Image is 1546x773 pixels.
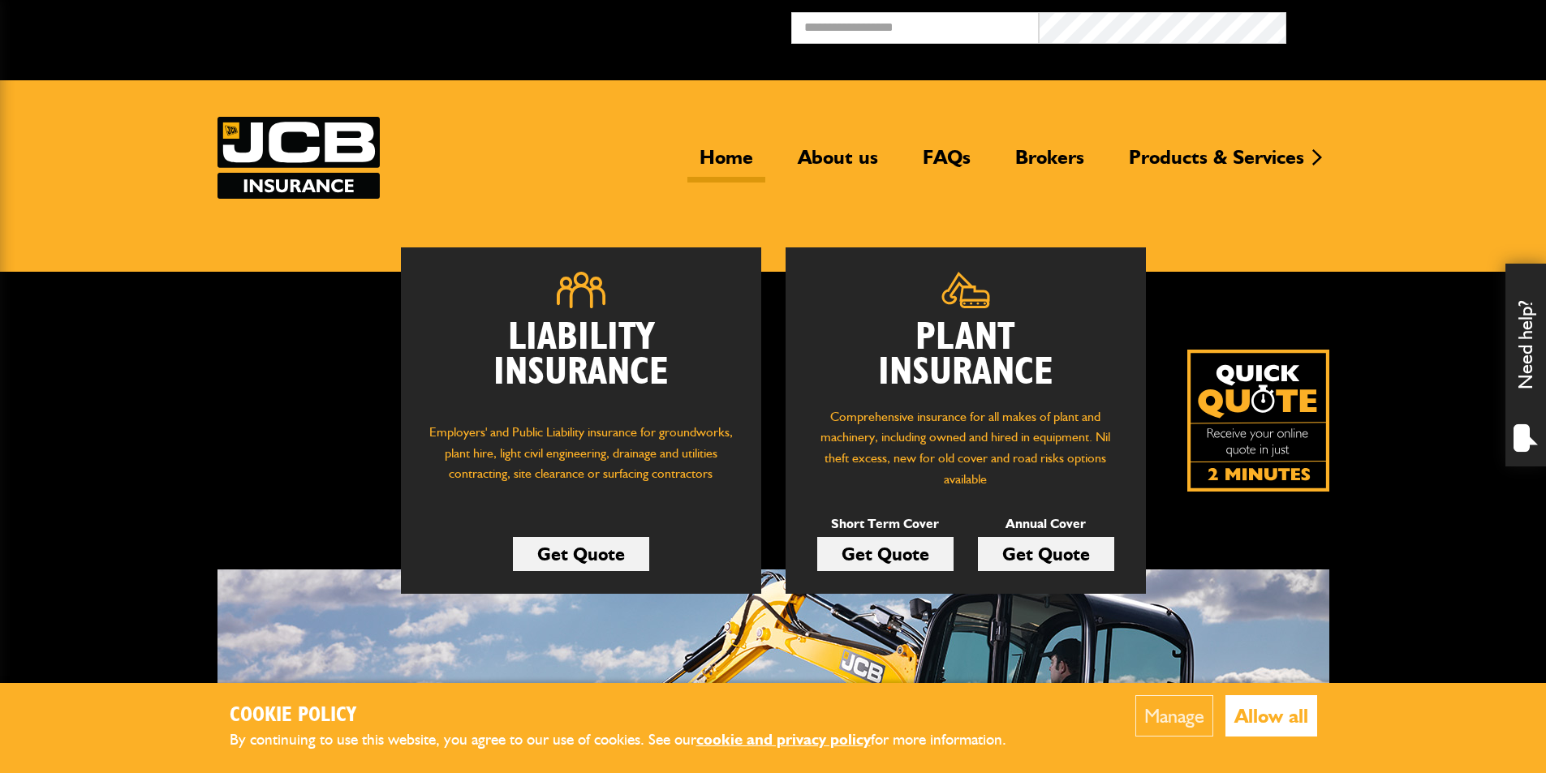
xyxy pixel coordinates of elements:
h2: Cookie Policy [230,703,1033,728]
p: Employers' and Public Liability insurance for groundworks, plant hire, light civil engineering, d... [425,422,737,500]
a: FAQs [911,145,983,183]
a: Get your insurance quote isn just 2-minutes [1187,350,1329,492]
button: Broker Login [1286,12,1534,37]
img: JCB Insurance Services logo [217,117,380,199]
div: Need help? [1505,264,1546,466]
p: Comprehensive insurance for all makes of plant and machinery, including owned and hired in equipm... [810,406,1122,489]
a: Get Quote [513,537,649,571]
a: Home [687,145,765,183]
p: By continuing to use this website, you agree to our use of cookies. See our for more information. [230,728,1033,753]
h2: Plant Insurance [810,320,1122,390]
p: Short Term Cover [817,513,954,535]
p: Annual Cover [978,513,1114,535]
a: JCB Insurance Services [217,117,380,199]
a: About us [786,145,890,183]
a: Get Quote [817,537,954,571]
button: Allow all [1225,695,1317,736]
h2: Liability Insurance [425,320,737,406]
a: Products & Services [1117,145,1316,183]
a: Get Quote [978,537,1114,571]
img: Quick Quote [1187,350,1329,492]
button: Manage [1135,695,1213,736]
a: cookie and privacy policy [696,730,871,749]
a: Brokers [1003,145,1096,183]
